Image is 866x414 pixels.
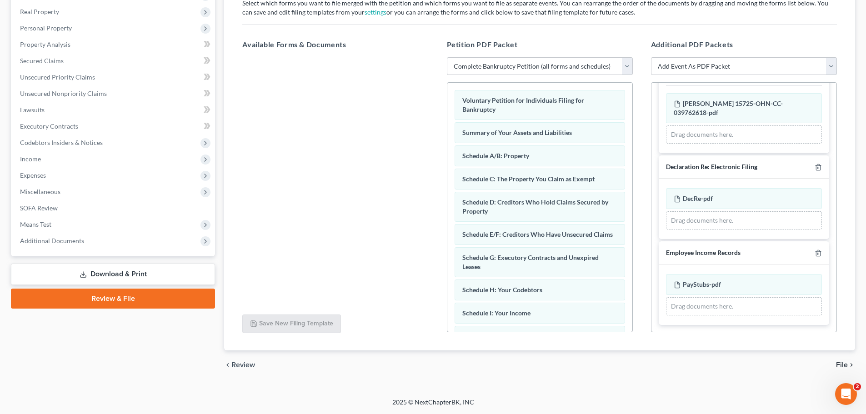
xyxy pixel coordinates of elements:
[447,40,518,49] span: Petition PDF Packet
[242,314,341,334] button: Save New Filing Template
[651,39,837,50] h5: Additional PDF Packets
[20,204,58,212] span: SOFA Review
[462,152,529,160] span: Schedule A/B: Property
[848,361,855,369] i: chevron_right
[20,139,103,146] span: Codebtors Insiders & Notices
[242,39,428,50] h5: Available Forms & Documents
[20,40,70,48] span: Property Analysis
[666,125,822,144] div: Drag documents here.
[666,297,822,315] div: Drag documents here.
[13,36,215,53] a: Property Analysis
[683,280,721,288] span: PayStubs-pdf
[666,211,822,229] div: Drag documents here.
[20,106,45,114] span: Lawsuits
[683,195,713,202] span: DecRe-pdf
[462,96,584,113] span: Voluntary Petition for Individuals Filing for Bankruptcy
[20,188,60,195] span: Miscellaneous
[365,8,386,16] a: settings
[462,230,613,238] span: Schedule E/F: Creditors Who Have Unsecured Claims
[836,361,848,369] span: File
[224,361,231,369] i: chevron_left
[462,198,608,215] span: Schedule D: Creditors Who Hold Claims Secured by Property
[174,398,692,414] div: 2025 © NextChapterBK, INC
[11,289,215,309] a: Review & File
[835,383,857,405] iframe: Intercom live chat
[20,57,64,65] span: Secured Claims
[231,361,255,369] span: Review
[11,264,215,285] a: Download & Print
[854,383,861,390] span: 2
[462,254,599,270] span: Schedule G: Executory Contracts and Unexpired Leases
[20,24,72,32] span: Personal Property
[462,286,542,294] span: Schedule H: Your Codebtors
[13,85,215,102] a: Unsecured Nonpriority Claims
[20,237,84,244] span: Additional Documents
[13,118,215,135] a: Executory Contracts
[20,220,51,228] span: Means Test
[20,90,107,97] span: Unsecured Nonpriority Claims
[13,200,215,216] a: SOFA Review
[462,309,531,317] span: Schedule I: Your Income
[20,73,95,81] span: Unsecured Priority Claims
[20,155,41,163] span: Income
[20,8,59,15] span: Real Property
[13,53,215,69] a: Secured Claims
[674,100,783,116] span: [PERSON_NAME] 15725-OHN-CC-039762618-pdf
[462,175,595,183] span: Schedule C: The Property You Claim as Exempt
[13,102,215,118] a: Lawsuits
[13,69,215,85] a: Unsecured Priority Claims
[20,171,46,179] span: Expenses
[20,122,78,130] span: Executory Contracts
[224,361,264,369] button: chevron_left Review
[666,163,757,170] span: Declaration Re: Electronic Filing
[462,129,572,136] span: Summary of Your Assets and Liabilities
[666,249,741,256] span: Employee Income Records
